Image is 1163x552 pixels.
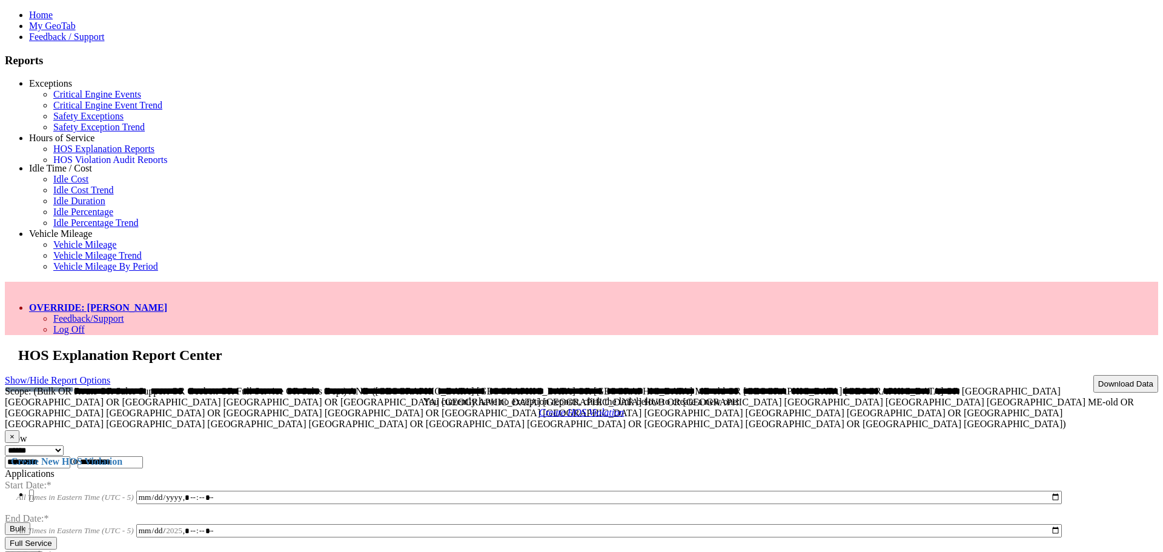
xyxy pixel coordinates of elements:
a: Vehicle Mileage By Period [53,261,158,271]
a: Safety Exception Trend [53,122,145,132]
a: OVERRIDE: [PERSON_NAME] [29,302,167,313]
h3: Reports [5,54,1158,67]
a: Create HOS Violation [539,407,624,417]
a: Hours of Service [29,133,94,143]
a: My GeoTab [29,21,76,31]
a: Idle Cost [53,174,88,184]
a: Vehicle Mileage Trend [53,250,142,261]
button: Download Data [1093,375,1158,393]
span: Scope: (Bulk OR Route OR Sales Support OR Geobox OR Full Service OR Sales Dept) AND ([GEOGRAPHIC_... [5,386,1134,429]
a: Safety Exceptions [53,111,124,121]
a: HOS Explanation Reports [53,144,154,154]
a: Exceptions [29,78,72,88]
label: Applications [5,468,55,479]
a: Feedback/Support [53,313,124,324]
h4: Create New HOS Violation [5,456,1158,467]
h2: HOS Explanation Report Center [18,347,1158,364]
a: Idle Percentage Trend [53,218,138,228]
a: Home [29,10,53,20]
a: Show/Hide Report Options [5,372,110,388]
a: Critical Engine Event Trend [53,100,162,110]
span: All Times in Eastern Time (UTC - 5) [16,526,134,535]
button: × [5,430,19,443]
label: End Date:* [5,497,48,524]
a: Idle Cost Trend [53,185,114,195]
button: Full Service [5,537,57,550]
a: Log Off [53,324,85,334]
a: Idle Time / Cost [29,163,92,173]
a: Idle Percentage [53,207,113,217]
a: Idle Duration [53,196,105,206]
a: Critical Engine Events [53,89,141,99]
a: Vehicle Mileage [29,228,92,239]
label: Start Date:* [5,464,51,490]
a: Feedback / Support [29,32,104,42]
a: HOS Violation Audit Reports [53,155,168,165]
a: Vehicle Mileage [53,239,116,250]
span: All Times in Eastern Time (UTC - 5) [16,493,134,502]
div: You currently have no exception reports, click the link below to create a new one: [5,396,1158,407]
